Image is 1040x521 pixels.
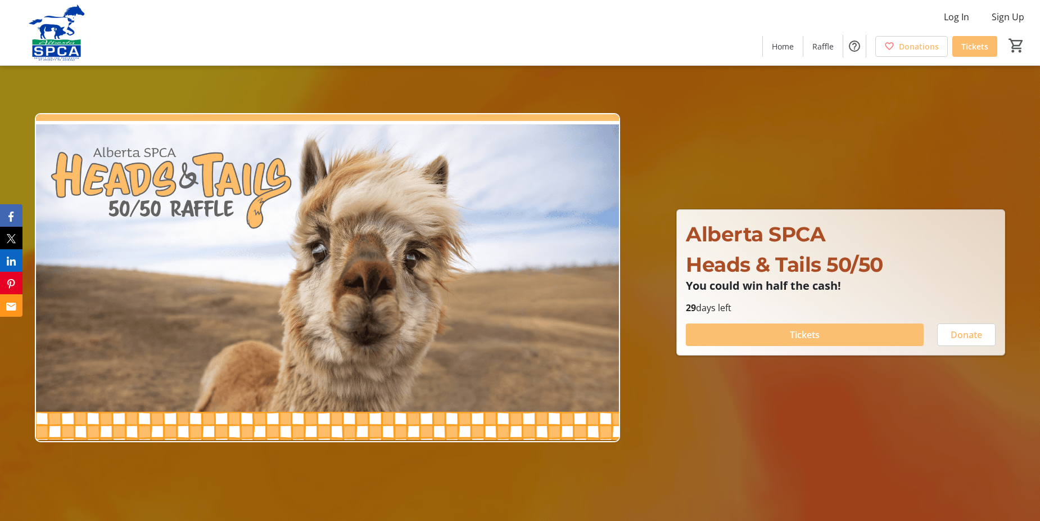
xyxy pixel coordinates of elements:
[7,5,107,61] img: Alberta SPCA's Logo
[1006,35,1027,56] button: Cart
[772,41,794,52] span: Home
[951,328,982,342] span: Donate
[686,252,883,277] span: Heads & Tails 50/50
[843,35,866,57] button: Help
[812,41,834,52] span: Raffle
[790,328,820,342] span: Tickets
[983,8,1033,26] button: Sign Up
[686,302,696,314] span: 29
[944,10,969,24] span: Log In
[961,41,988,52] span: Tickets
[686,222,825,246] span: Alberta SPCA
[899,41,939,52] span: Donations
[686,324,924,346] button: Tickets
[686,280,996,292] p: You could win half the cash!
[763,36,803,57] a: Home
[686,301,996,315] p: days left
[992,10,1024,24] span: Sign Up
[937,324,996,346] button: Donate
[935,8,978,26] button: Log In
[803,36,843,57] a: Raffle
[875,36,948,57] a: Donations
[35,113,620,443] img: Campaign CTA Media Photo
[952,36,997,57] a: Tickets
